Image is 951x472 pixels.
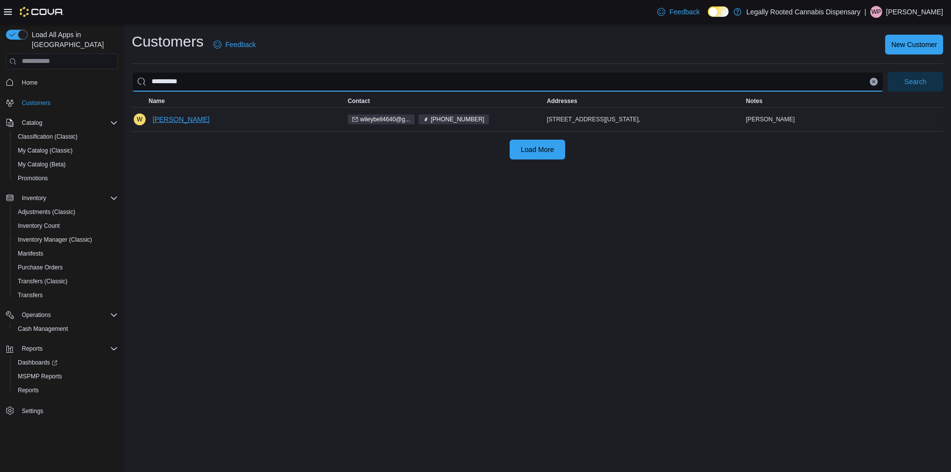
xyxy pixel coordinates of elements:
[132,32,204,52] h1: Customers
[2,116,122,130] button: Catalog
[10,233,122,247] button: Inventory Manager (Classic)
[864,6,866,18] p: |
[10,261,122,274] button: Purchase Orders
[431,115,484,124] span: [PHONE_NUMBER]
[22,311,51,319] span: Operations
[10,383,122,397] button: Reports
[18,97,118,109] span: Customers
[18,404,118,417] span: Settings
[149,97,165,105] span: Name
[2,191,122,205] button: Inventory
[14,323,118,335] span: Cash Management
[14,206,118,218] span: Adjustments (Classic)
[14,158,118,170] span: My Catalog (Beta)
[870,6,882,18] div: William Prince
[18,359,57,367] span: Dashboards
[2,342,122,356] button: Reports
[10,157,122,171] button: My Catalog (Beta)
[870,78,878,86] button: Clear input
[2,403,122,418] button: Settings
[22,407,43,415] span: Settings
[10,288,122,302] button: Transfers
[14,248,47,260] a: Manifests
[18,76,118,89] span: Home
[14,248,118,260] span: Manifests
[2,75,122,90] button: Home
[18,263,63,271] span: Purchase Orders
[14,384,43,396] a: Reports
[18,133,78,141] span: Classification (Classic)
[210,35,260,54] a: Feedback
[14,220,118,232] span: Inventory Count
[10,205,122,219] button: Adjustments (Classic)
[14,357,118,368] span: Dashboards
[18,117,118,129] span: Catalog
[28,30,118,50] span: Load All Apps in [GEOGRAPHIC_DATA]
[14,262,67,273] a: Purchase Orders
[18,372,62,380] span: MSPMP Reports
[708,6,729,17] input: Dark Mode
[348,97,370,105] span: Contact
[18,160,66,168] span: My Catalog (Beta)
[746,6,860,18] p: Legally Rooted Cannabis Dispensary
[18,325,68,333] span: Cash Management
[22,99,51,107] span: Customers
[10,369,122,383] button: MSPMP Reports
[18,277,67,285] span: Transfers (Classic)
[10,130,122,144] button: Classification (Classic)
[2,96,122,110] button: Customers
[14,206,79,218] a: Adjustments (Classic)
[904,77,926,87] span: Search
[886,6,943,18] p: [PERSON_NAME]
[22,194,46,202] span: Inventory
[10,274,122,288] button: Transfers (Classic)
[10,322,122,336] button: Cash Management
[14,172,118,184] span: Promotions
[22,79,38,87] span: Home
[14,370,66,382] a: MSPMP Reports
[891,40,937,50] span: New Customer
[18,192,50,204] button: Inventory
[888,72,943,92] button: Search
[18,309,55,321] button: Operations
[18,117,46,129] button: Catalog
[885,35,943,54] button: New Customer
[547,115,742,123] div: [STREET_ADDRESS][US_STATE],
[14,172,52,184] a: Promotions
[18,405,47,417] a: Settings
[746,97,762,105] span: Notes
[22,345,43,353] span: Reports
[18,291,43,299] span: Transfers
[14,131,118,143] span: Classification (Classic)
[14,289,118,301] span: Transfers
[18,309,118,321] span: Operations
[14,158,70,170] a: My Catalog (Beta)
[2,308,122,322] button: Operations
[6,71,118,444] nav: Complex example
[14,275,71,287] a: Transfers (Classic)
[18,343,118,355] span: Reports
[521,145,554,155] span: Load More
[510,140,565,159] button: Load More
[18,97,54,109] a: Customers
[14,234,96,246] a: Inventory Manager (Classic)
[134,113,146,125] div: Wiley
[14,220,64,232] a: Inventory Count
[22,119,42,127] span: Catalog
[18,208,75,216] span: Adjustments (Classic)
[18,236,92,244] span: Inventory Manager (Classic)
[20,7,64,17] img: Cova
[18,222,60,230] span: Inventory Count
[18,250,43,258] span: Manifests
[10,144,122,157] button: My Catalog (Classic)
[14,384,118,396] span: Reports
[149,109,213,129] button: [PERSON_NAME]
[10,247,122,261] button: Manifests
[18,386,39,394] span: Reports
[137,113,142,125] span: W
[153,114,210,124] span: [PERSON_NAME]
[10,356,122,369] a: Dashboards
[419,114,489,124] span: (601) 880-1604
[225,40,256,50] span: Feedback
